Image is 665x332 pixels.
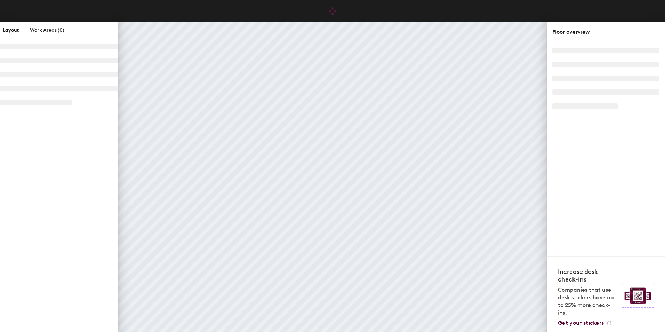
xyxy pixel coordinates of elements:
div: Floor overview [552,28,659,36]
span: Get your stickers [558,319,604,326]
h4: Increase desk check-ins [558,268,618,283]
span: Work Areas (0) [30,27,64,33]
p: Companies that use desk stickers have up to 25% more check-ins. [558,286,618,317]
span: Layout [3,27,19,33]
img: Sticker logo [622,284,654,308]
a: Get your stickers [558,319,612,326]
